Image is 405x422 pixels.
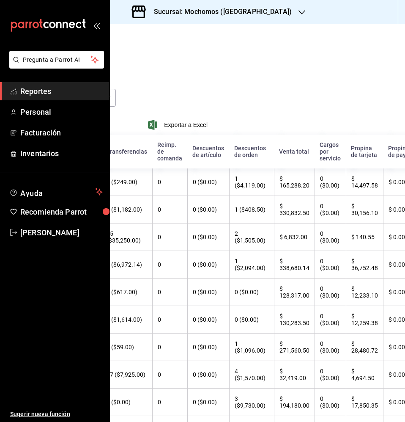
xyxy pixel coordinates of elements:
[187,389,229,416] th: 0 ($0.00)
[6,61,104,70] a: Pregunta a Parrot AI
[274,306,315,334] th: $ 130,283.50
[101,196,152,223] th: 2 ($1,182.00)
[10,410,103,419] span: Sugerir nueva función
[229,389,274,416] th: 3 ($9,730.00)
[274,223,315,251] th: $ 6,832.00
[20,206,103,218] span: Recomienda Parrot
[187,135,229,168] th: Descuentos de artículo
[229,196,274,223] th: 1 ($408.50)
[20,127,103,138] span: Facturación
[229,223,274,251] th: 2 ($1,505.00)
[152,279,187,306] th: 0
[315,361,346,389] th: 0 ($0.00)
[229,135,274,168] th: Descuentos de orden
[101,135,152,168] th: Transferencias
[229,168,274,196] th: 1 ($4,119.00)
[187,168,229,196] th: 0 ($0.00)
[187,223,229,251] th: 0 ($0.00)
[346,196,383,223] th: $ 30,156.10
[346,168,383,196] th: $ 14,497.58
[20,148,103,159] span: Inventarios
[274,361,315,389] th: $ 32,419.00
[346,389,383,416] th: $ 17,850.35
[152,334,187,361] th: 0
[229,361,274,389] th: 4 ($1,570.00)
[9,51,104,69] button: Pregunta a Parrot AI
[101,251,152,279] th: 4 ($6,972.14)
[274,251,315,279] th: $ 338,680.14
[229,334,274,361] th: 1 ($1,096.00)
[101,389,152,416] th: 0 ($0.00)
[187,334,229,361] th: 0 ($0.00)
[150,120,208,130] button: Exportar a Excel
[315,135,346,168] th: Cargos por servicio
[101,168,152,196] th: 1 ($249.00)
[274,389,315,416] th: $ 194,180.00
[20,187,92,197] span: Ayuda
[93,22,100,29] button: open_drawer_menu
[147,7,292,17] h3: Sucursal: Mochomos ([GEOGRAPHIC_DATA])
[229,279,274,306] th: 0 ($0.00)
[101,334,152,361] th: 1 ($59.00)
[20,227,103,238] span: [PERSON_NAME]
[187,196,229,223] th: 0 ($0.00)
[274,196,315,223] th: $ 330,832.50
[315,334,346,361] th: 0 ($0.00)
[346,251,383,279] th: $ 36,752.48
[187,251,229,279] th: 0 ($0.00)
[152,389,187,416] th: 0
[315,251,346,279] th: 0 ($0.00)
[274,135,315,168] th: Venta total
[315,306,346,334] th: 0 ($0.00)
[20,86,103,97] span: Reportes
[187,279,229,306] th: 0 ($0.00)
[152,196,187,223] th: 0
[152,168,187,196] th: 0
[187,306,229,334] th: 0 ($0.00)
[152,361,187,389] th: 0
[23,55,91,64] span: Pregunta a Parrot AI
[315,168,346,196] th: 0 ($0.00)
[346,361,383,389] th: $ 4,694.50
[229,251,274,279] th: 1 ($2,094.00)
[101,223,152,251] th: 55 ($35,250.00)
[187,361,229,389] th: 0 ($0.00)
[315,389,346,416] th: 0 ($0.00)
[315,196,346,223] th: 0 ($0.00)
[274,168,315,196] th: $ 165,288.20
[101,361,152,389] th: 27 ($7,925.00)
[101,306,152,334] th: 5 ($1,614.00)
[346,279,383,306] th: $ 12,233.10
[346,306,383,334] th: $ 12,259.38
[346,135,383,168] th: Propina de tarjeta
[346,334,383,361] th: $ 28,480.72
[152,135,187,168] th: Reimp. de comanda
[346,223,383,251] th: $ 140.55
[274,279,315,306] th: $ 128,317.00
[274,334,315,361] th: $ 271,560.50
[315,279,346,306] th: 0 ($0.00)
[152,251,187,279] th: 0
[315,223,346,251] th: 0 ($0.00)
[152,223,187,251] th: 0
[152,306,187,334] th: 0
[101,279,152,306] th: 2 ($617.00)
[20,106,103,118] span: Personal
[229,306,274,334] th: 0 ($0.00)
